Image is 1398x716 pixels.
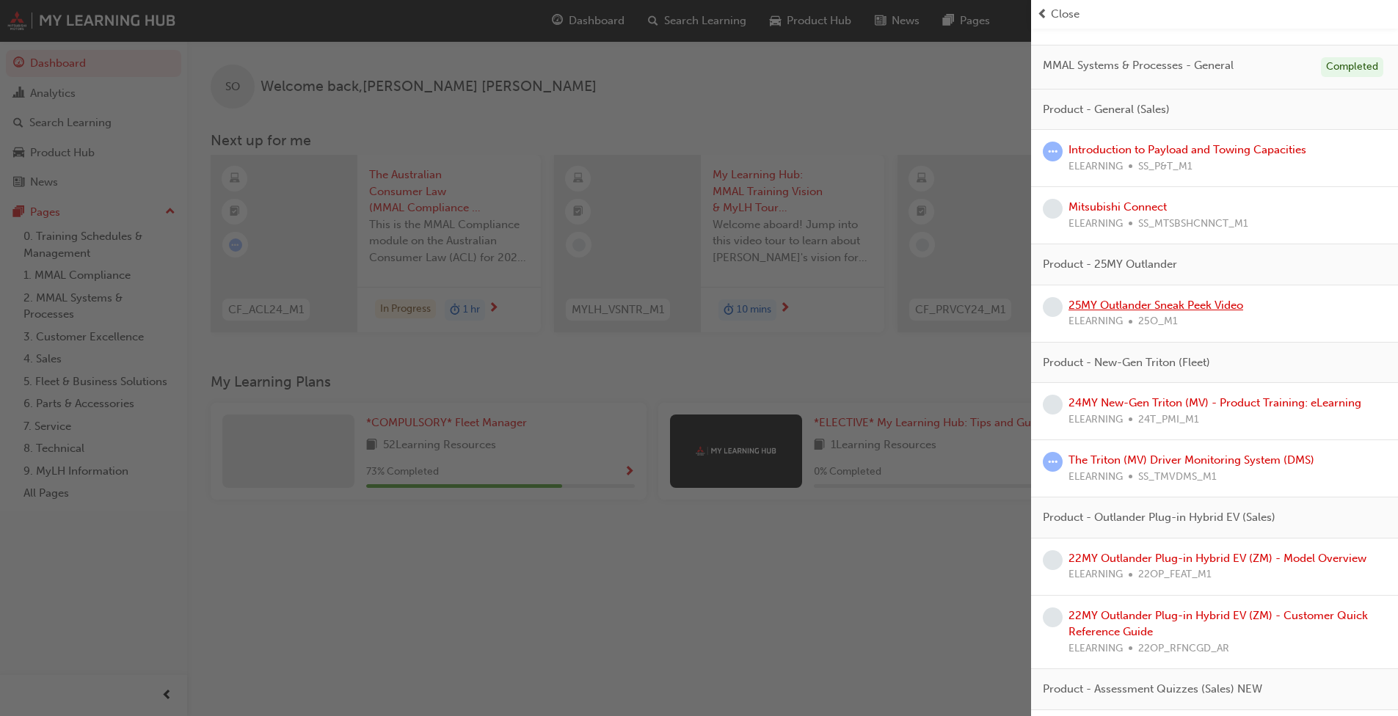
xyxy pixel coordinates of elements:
[1068,200,1167,213] a: Mitsubishi Connect
[1043,452,1063,472] span: learningRecordVerb_ATTEMPT-icon
[1138,469,1217,486] span: SS_TMVDMS_M1
[1043,395,1063,414] span: learningRecordVerb_NONE-icon
[1068,453,1314,467] a: The Triton (MV) Driver Monitoring System (DMS)
[1138,412,1199,428] span: 24T_PMI_M1
[1043,57,1234,74] span: MMAL Systems & Processes - General
[1068,313,1123,330] span: ELEARNING
[1043,256,1177,273] span: Product - 25MY Outlander
[1043,354,1210,371] span: Product - New-Gen Triton (Fleet)
[1043,297,1063,317] span: learningRecordVerb_NONE-icon
[1043,550,1063,570] span: learningRecordVerb_NONE-icon
[1037,6,1392,23] button: prev-iconClose
[1068,566,1123,583] span: ELEARNING
[1068,469,1123,486] span: ELEARNING
[1043,509,1275,526] span: Product - Outlander Plug-in Hybrid EV (Sales)
[1051,6,1080,23] span: Close
[1043,199,1063,219] span: learningRecordVerb_NONE-icon
[1068,412,1123,428] span: ELEARNING
[1068,396,1361,409] a: 24MY New-Gen Triton (MV) - Product Training: eLearning
[1068,609,1368,639] a: 22MY Outlander Plug-in Hybrid EV (ZM) - Customer Quick Reference Guide
[1321,57,1383,77] div: Completed
[1138,216,1248,233] span: SS_MTSBSHCNNCT_M1
[1068,552,1366,565] a: 22MY Outlander Plug-in Hybrid EV (ZM) - Model Overview
[1068,640,1123,657] span: ELEARNING
[1068,299,1243,312] a: 25MY Outlander Sneak Peek Video
[1138,313,1178,330] span: 25O_M1
[1068,216,1123,233] span: ELEARNING
[1043,681,1262,698] span: Product - Assessment Quizzes (Sales) NEW
[1138,566,1212,583] span: 22OP_FEAT_M1
[1068,143,1306,156] a: Introduction to Payload and Towing Capacities
[1068,158,1123,175] span: ELEARNING
[1037,6,1048,23] span: prev-icon
[1043,607,1063,627] span: learningRecordVerb_NONE-icon
[1138,158,1193,175] span: SS_P&T_M1
[1043,101,1170,118] span: Product - General (Sales)
[1043,142,1063,161] span: learningRecordVerb_ATTEMPT-icon
[1138,640,1229,657] span: 22OP_RFNCGD_AR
